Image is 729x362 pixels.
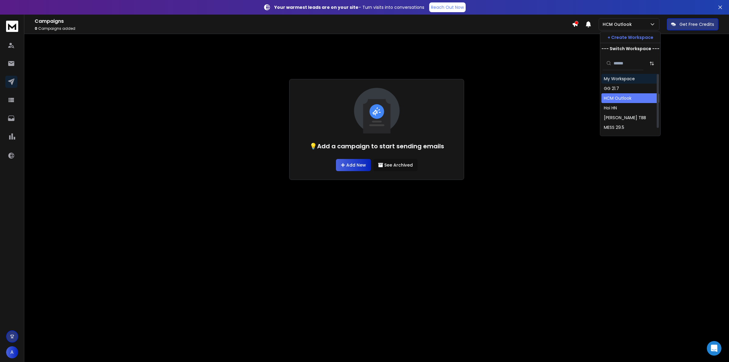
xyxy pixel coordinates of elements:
[679,21,714,27] p: Get Free Credits
[274,4,424,10] p: – Turn visits into conversations
[604,85,619,91] div: GG 21.7
[604,115,646,121] div: [PERSON_NAME] TBB
[707,341,721,356] div: Open Intercom Messenger
[601,46,659,52] p: --- Switch Workspace ---
[607,34,653,40] p: + Create Workspace
[35,26,37,31] span: 0
[604,76,635,82] div: My Workspace
[6,21,18,32] img: logo
[600,32,660,43] button: + Create Workspace
[6,346,18,358] button: A
[431,4,464,10] p: Reach Out Now
[35,18,572,25] h1: Campaigns
[604,134,620,140] div: outlook
[373,159,418,171] button: See Archived
[429,2,466,12] a: Reach Out Now
[604,124,624,130] div: MESS 29.5
[35,26,572,31] p: Campaigns added
[603,21,634,27] p: HCM Outlook
[667,18,718,30] button: Get Free Credits
[604,95,631,101] div: HCM Outlook
[604,105,617,111] div: Hoi HN
[646,57,658,69] button: Sort by Sort A-Z
[310,142,444,150] h1: 💡Add a campaign to start sending emails
[274,4,358,10] strong: Your warmest leads are on your site
[336,159,371,171] a: Add New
